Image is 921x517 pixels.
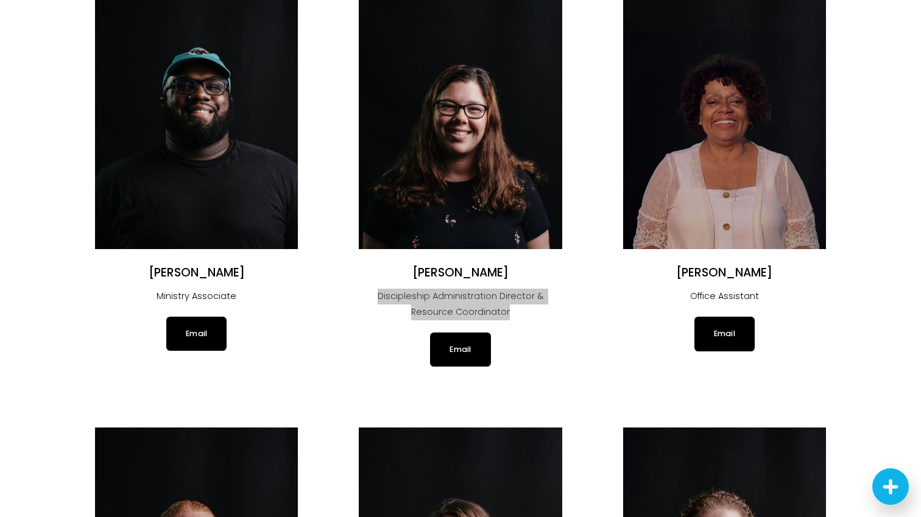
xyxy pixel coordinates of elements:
a: Email [430,332,490,367]
p: Office Assistant [623,289,826,304]
a: Email [694,317,755,351]
h2: [PERSON_NAME] [359,266,562,281]
a: Email [166,317,227,351]
p: Discipleship Administration Director & Resource Coordinator [359,289,562,320]
h2: [PERSON_NAME] [95,266,298,281]
h2: [PERSON_NAME] [623,266,826,281]
p: Ministry Associate [95,289,298,304]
